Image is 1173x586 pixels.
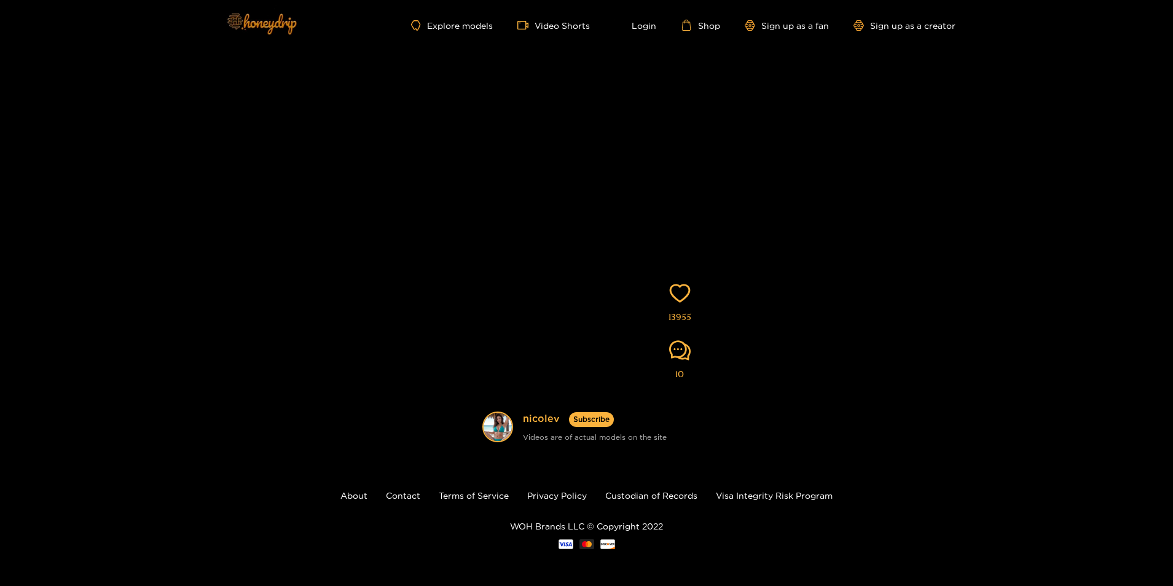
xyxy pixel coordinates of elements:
[484,413,512,441] img: user avatar
[527,491,587,500] a: Privacy Policy
[517,20,535,31] span: video-camera
[605,491,697,500] a: Custodian of Records
[716,491,833,500] a: Visa Integrity Risk Program
[669,340,691,361] span: comment
[675,367,684,381] span: 10
[523,412,560,427] a: nicolev
[573,414,610,426] span: Subscribe
[411,20,492,31] a: Explore models
[340,491,367,500] a: About
[745,20,829,31] a: Sign up as a fan
[853,20,955,31] a: Sign up as a creator
[517,20,590,31] a: Video Shorts
[681,20,720,31] a: Shop
[614,20,656,31] a: Login
[439,491,509,500] a: Terms of Service
[669,310,691,324] span: 13955
[669,283,691,304] span: heart
[523,430,667,444] div: Videos are of actual models on the site
[386,491,420,500] a: Contact
[569,412,614,427] button: Subscribe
